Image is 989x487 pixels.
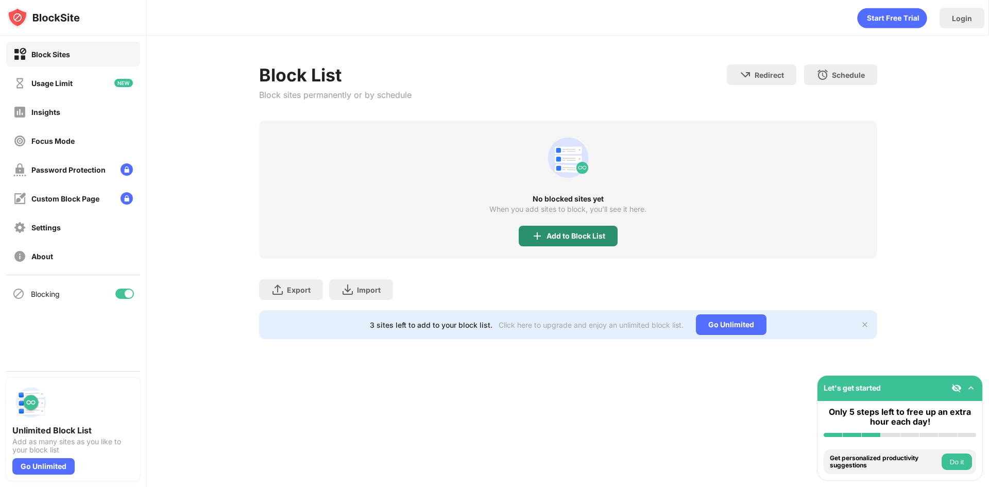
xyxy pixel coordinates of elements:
img: block-on.svg [13,48,26,61]
div: Insights [31,108,60,116]
div: Get personalized productivity suggestions [830,455,939,469]
div: 3 sites left to add to your block list. [370,321,492,329]
img: settings-off.svg [13,221,26,234]
div: About [31,252,53,261]
div: Go Unlimited [696,314,766,335]
img: logo-blocksite.svg [7,7,80,28]
div: Block sites permanently or by schedule [259,90,412,100]
div: Unlimited Block List [12,425,134,435]
div: animation [543,133,593,182]
img: lock-menu.svg [121,163,133,176]
div: Add as many sites as you like to your block list [12,438,134,454]
img: time-usage-off.svg [13,77,26,90]
div: Focus Mode [31,137,75,145]
img: customize-block-page-off.svg [13,192,26,205]
div: Login [952,14,972,23]
div: When you add sites to block, you’ll see it here. [489,205,646,213]
div: Go Unlimited [12,458,75,475]
div: Settings [31,223,61,232]
div: Schedule [832,71,865,79]
div: Let's get started [824,383,881,392]
div: Blocking [31,290,60,298]
div: Usage Limit [31,79,73,88]
img: eye-not-visible.svg [951,383,962,393]
div: Only 5 steps left to free up an extra hour each day! [824,407,976,427]
img: lock-menu.svg [121,192,133,205]
img: omni-setup-toggle.svg [966,383,976,393]
div: Export [287,286,311,294]
div: animation [857,8,927,28]
img: blocking-icon.svg [12,288,25,300]
img: insights-off.svg [13,106,26,119]
img: focus-off.svg [13,135,26,147]
button: Do it [942,454,972,470]
div: Redirect [755,71,784,79]
div: Custom Block Page [31,194,99,203]
div: Click here to upgrade and enjoy an unlimited block list. [499,321,684,329]
div: Import [357,286,381,294]
img: new-icon.svg [114,79,133,87]
img: push-block-list.svg [12,384,49,421]
div: Block Sites [31,50,70,59]
div: Password Protection [31,165,106,174]
img: password-protection-off.svg [13,163,26,176]
img: about-off.svg [13,250,26,263]
div: Add to Block List [547,232,605,240]
div: Block List [259,64,412,86]
img: x-button.svg [861,321,869,329]
div: No blocked sites yet [259,195,877,203]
